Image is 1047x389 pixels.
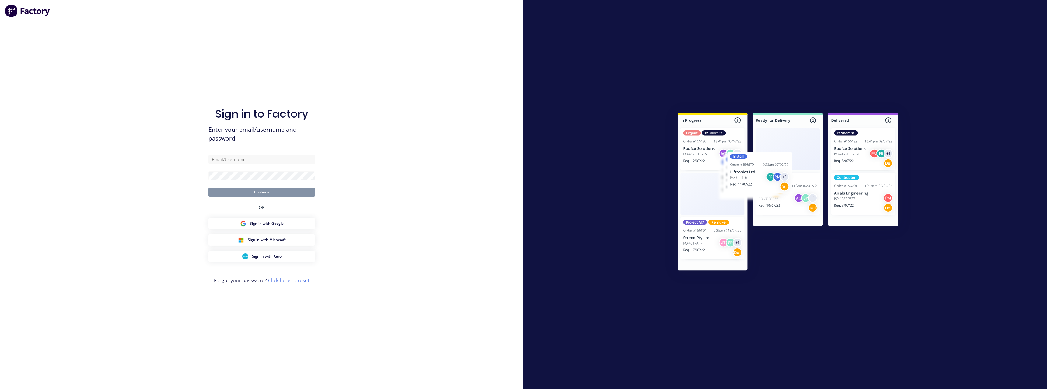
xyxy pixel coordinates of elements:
button: Xero Sign inSign in with Xero [208,251,315,262]
span: Sign in with Microsoft [248,237,286,243]
span: Forgot your password? [214,277,310,284]
h1: Sign in to Factory [215,107,308,120]
button: Continue [208,188,315,197]
span: Sign in with Xero [252,254,282,259]
a: Click here to reset [268,277,310,284]
img: Google Sign in [240,221,246,227]
img: Factory [5,5,51,17]
input: Email/Username [208,155,315,164]
img: Microsoft Sign in [238,237,244,243]
img: Xero Sign in [242,253,248,259]
button: Google Sign inSign in with Google [208,218,315,229]
button: Microsoft Sign inSign in with Microsoft [208,234,315,246]
span: Enter your email/username and password. [208,125,315,143]
img: Sign in [664,101,912,285]
div: OR [259,197,265,218]
span: Sign in with Google [250,221,284,226]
